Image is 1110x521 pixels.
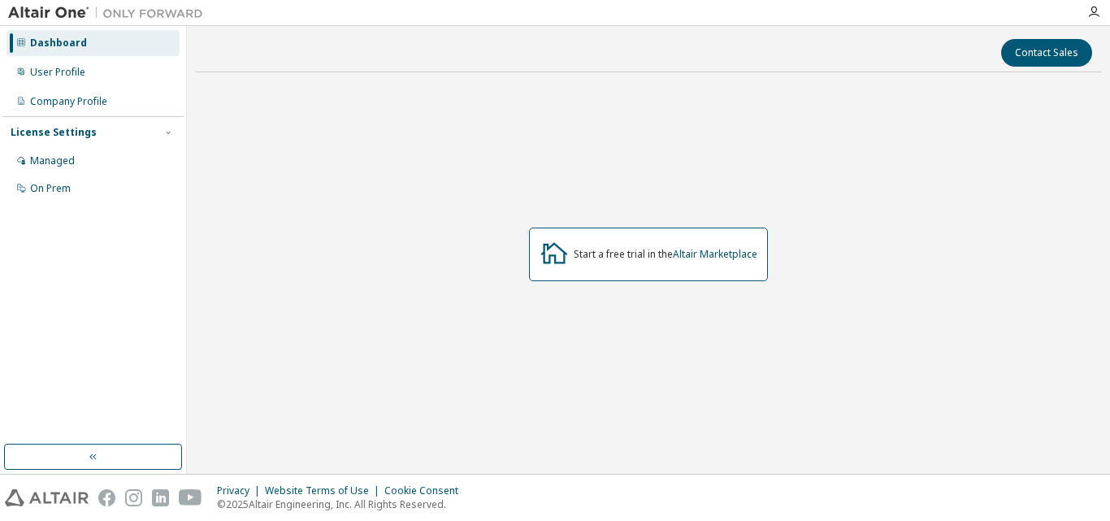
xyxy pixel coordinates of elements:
[265,484,384,497] div: Website Terms of Use
[8,5,211,21] img: Altair One
[217,484,265,497] div: Privacy
[11,126,97,139] div: License Settings
[384,484,468,497] div: Cookie Consent
[30,95,107,108] div: Company Profile
[179,489,202,506] img: youtube.svg
[5,489,89,506] img: altair_logo.svg
[125,489,142,506] img: instagram.svg
[673,247,757,261] a: Altair Marketplace
[30,37,87,50] div: Dashboard
[152,489,169,506] img: linkedin.svg
[574,248,757,261] div: Start a free trial in the
[98,489,115,506] img: facebook.svg
[217,497,468,511] p: © 2025 Altair Engineering, Inc. All Rights Reserved.
[1001,39,1092,67] button: Contact Sales
[30,154,75,167] div: Managed
[30,182,71,195] div: On Prem
[30,66,85,79] div: User Profile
